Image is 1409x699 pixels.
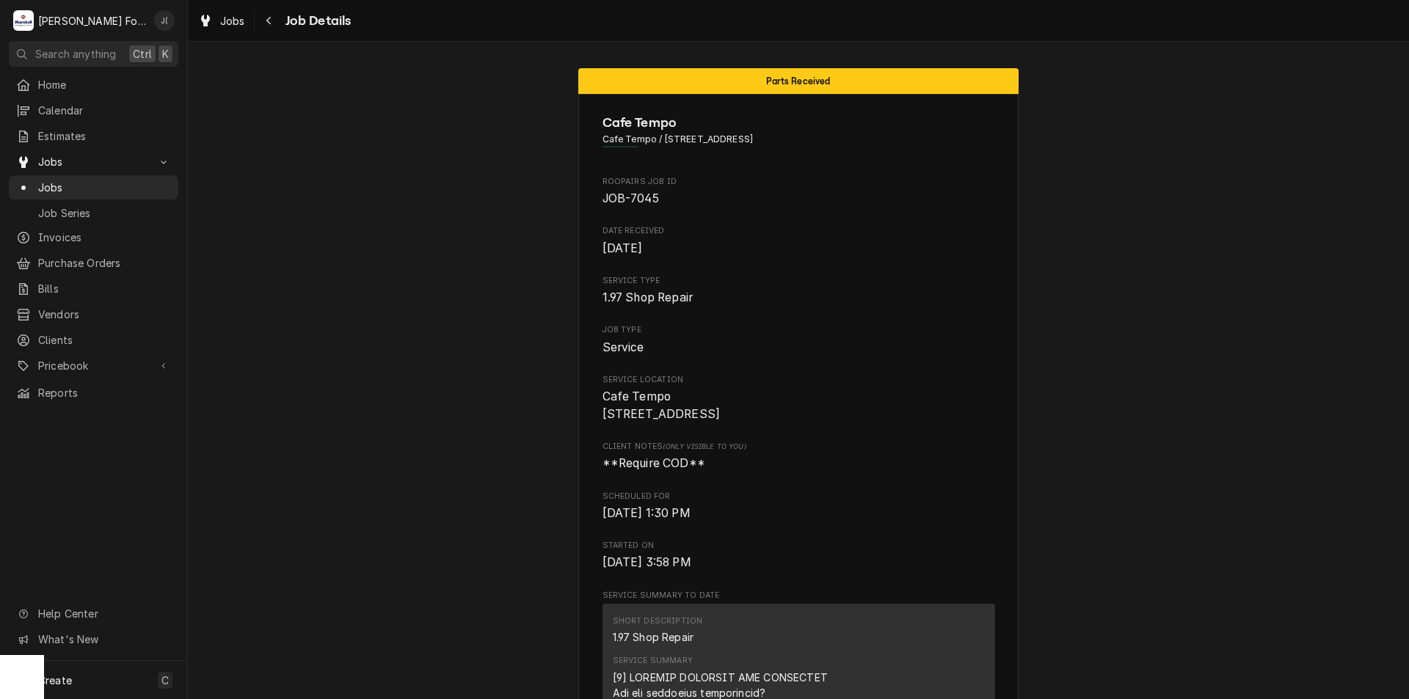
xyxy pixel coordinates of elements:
a: Reports [9,381,178,405]
div: [PERSON_NAME] Food Equipment Service [38,13,146,29]
div: Scheduled For [602,491,995,522]
span: What's New [38,632,170,647]
div: Roopairs Job ID [602,176,995,208]
a: Go to Jobs [9,150,178,174]
div: Marshall Food Equipment Service's Avatar [13,10,34,31]
span: Roopairs Job ID [602,190,995,208]
div: Status [578,68,1019,94]
span: Service Summary To Date [602,590,995,601]
div: J( [154,10,175,31]
div: [object Object] [602,441,995,472]
span: JOB-7045 [602,191,659,205]
div: Service Location [602,374,995,423]
span: Job Type [602,339,995,356]
span: Started On [602,540,995,552]
span: Create [38,674,72,687]
a: Calendar [9,98,178,122]
span: Pricebook [38,358,149,373]
span: Service Location [602,374,995,386]
span: Scheduled For [602,505,995,522]
div: Job Type [602,324,995,356]
span: Service Type [602,289,995,307]
a: Purchase Orders [9,251,178,275]
span: Client Notes [602,441,995,453]
span: [DATE] 3:58 PM [602,555,691,569]
span: [DATE] [602,241,643,255]
span: Cafe Tempo [STREET_ADDRESS] [602,389,721,421]
span: Reports [38,385,171,400]
span: Roopairs Job ID [602,176,995,188]
div: Short Description [613,615,703,627]
span: Purchase Orders [38,255,171,271]
span: Bills [38,281,171,296]
span: Jobs [38,180,171,195]
span: (Only Visible to You) [663,442,746,450]
span: 1.97 Shop Repair [602,290,693,304]
span: Ctrl [133,46,152,62]
span: Date Received [602,225,995,237]
span: Vendors [38,307,171,322]
a: Estimates [9,124,178,148]
span: Address [602,133,995,146]
div: Service Summary [613,655,693,667]
span: Service Location [602,388,995,422]
a: Jobs [192,9,251,33]
a: Clients [9,328,178,352]
span: Estimates [38,128,171,144]
span: Invoices [38,230,171,245]
span: Job Series [38,205,171,221]
span: Scheduled For [602,491,995,502]
span: Job Details [281,11,352,31]
span: Calendar [38,103,171,118]
span: Name [602,113,995,133]
a: Go to What's New [9,627,178,651]
button: Search anythingCtrlK [9,41,178,67]
a: Invoices [9,225,178,249]
button: Navigate back [258,9,281,32]
span: Clients [38,332,171,348]
span: Jobs [220,13,245,29]
span: K [162,46,169,62]
a: Vendors [9,302,178,326]
span: Jobs [38,154,149,169]
div: Started On [602,540,995,571]
span: [object Object] [602,455,995,472]
span: Home [38,77,171,92]
div: Date Received [602,225,995,257]
span: Job Type [602,324,995,336]
span: [DATE] 1:30 PM [602,506,691,520]
a: Go to Help Center [9,601,178,626]
div: Jeff Debigare (109)'s Avatar [154,10,175,31]
span: Service Type [602,275,995,287]
span: Date Received [602,240,995,257]
a: Bills [9,277,178,301]
div: Client Information [602,113,995,158]
a: Home [9,73,178,97]
a: Job Series [9,201,178,225]
div: M [13,10,34,31]
div: Service Type [602,275,995,307]
a: Go to Pricebook [9,354,178,378]
span: Started On [602,554,995,571]
span: Search anything [35,46,116,62]
div: 1.97 Shop Repair [613,629,694,645]
span: Service [602,340,644,354]
a: Jobs [9,175,178,200]
span: Parts Received [766,76,830,86]
span: Help Center [38,606,170,621]
span: C [161,673,169,688]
